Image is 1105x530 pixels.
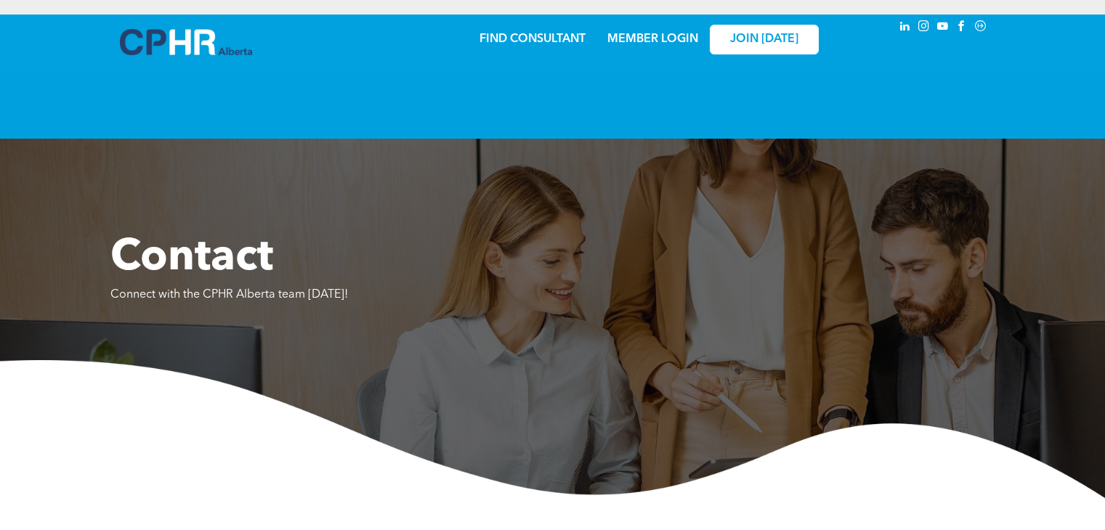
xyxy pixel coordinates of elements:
span: Connect with the CPHR Alberta team [DATE]! [110,289,348,301]
a: Social network [973,18,989,38]
a: facebook [954,18,970,38]
a: linkedin [897,18,913,38]
img: A blue and white logo for cp alberta [120,29,252,55]
span: Contact [110,237,273,280]
a: MEMBER LOGIN [607,33,698,45]
span: JOIN [DATE] [730,33,798,46]
a: youtube [935,18,951,38]
a: FIND CONSULTANT [479,33,586,45]
a: instagram [916,18,932,38]
a: JOIN [DATE] [710,25,819,54]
